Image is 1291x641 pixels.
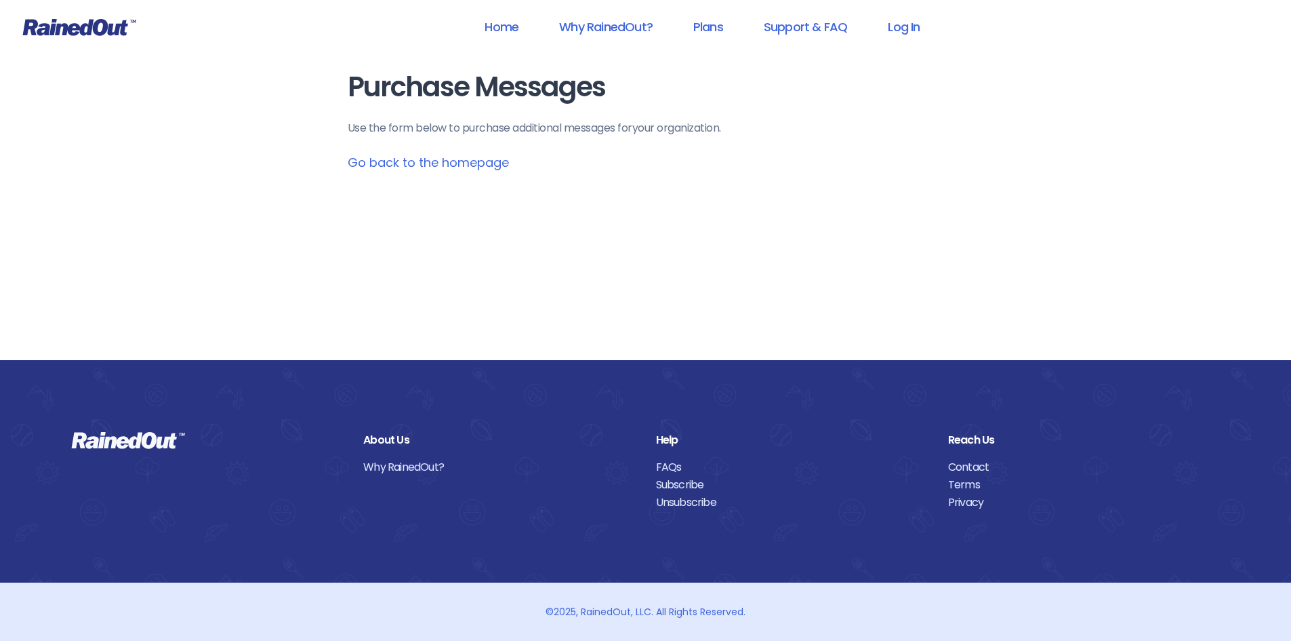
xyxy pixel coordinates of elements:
[656,476,928,494] a: Subscribe
[656,459,928,476] a: FAQs
[467,12,536,42] a: Home
[363,459,635,476] a: Why RainedOut?
[948,476,1220,494] a: Terms
[948,494,1220,511] a: Privacy
[676,12,741,42] a: Plans
[656,431,928,449] div: Help
[348,120,944,136] p: Use the form below to purchase additional messages for your organization .
[656,494,928,511] a: Unsubscribe
[541,12,670,42] a: Why RainedOut?
[870,12,937,42] a: Log In
[348,154,509,171] a: Go back to the homepage
[348,72,944,102] h1: Purchase Messages
[948,431,1220,449] div: Reach Us
[363,431,635,449] div: About Us
[948,459,1220,476] a: Contact
[746,12,865,42] a: Support & FAQ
